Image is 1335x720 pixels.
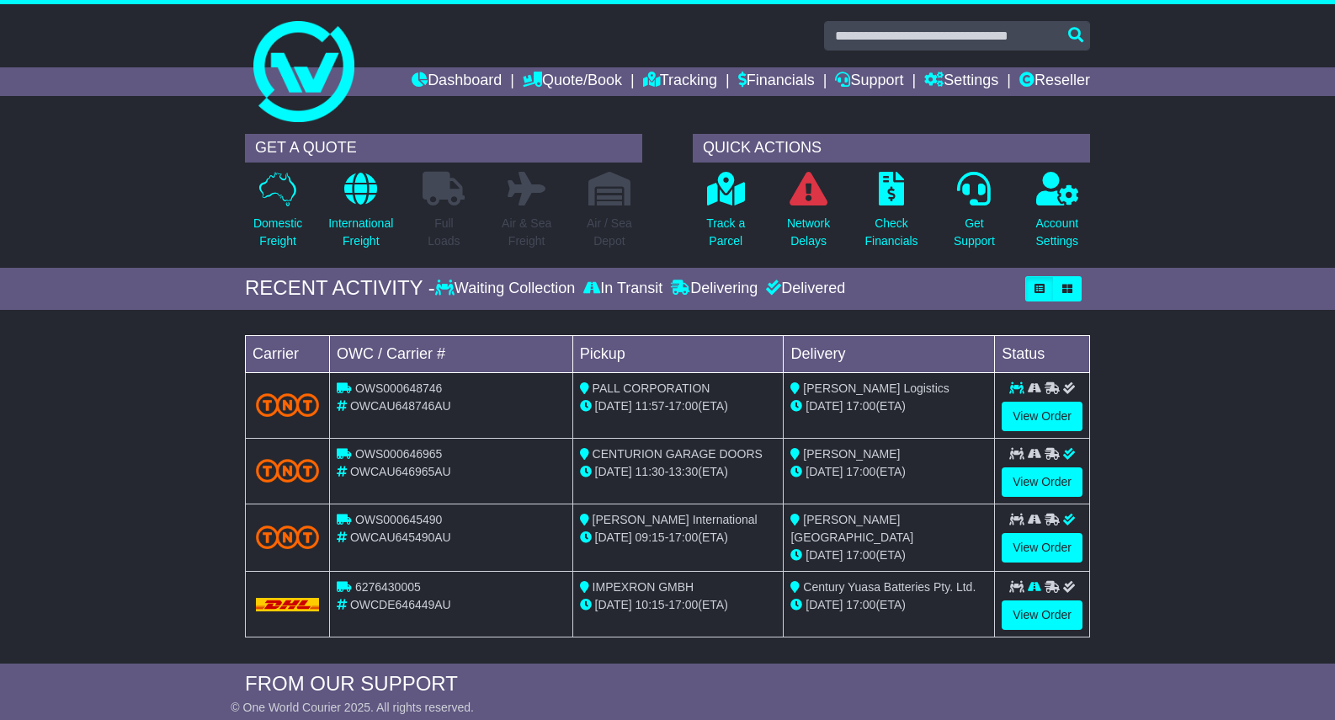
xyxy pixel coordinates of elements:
a: Support [835,67,903,96]
p: Domestic Freight [253,215,302,250]
span: [PERSON_NAME] Logistics [803,381,949,395]
a: Settings [924,67,998,96]
span: [DATE] [806,548,843,562]
a: View Order [1002,402,1082,431]
span: [PERSON_NAME] International [593,513,758,526]
span: 10:15 [636,598,665,611]
a: GetSupport [953,171,996,259]
p: Air & Sea Freight [502,215,551,250]
a: Dashboard [412,67,502,96]
span: OWS000645490 [355,513,443,526]
span: CENTURION GARAGE DOORS [593,447,763,461]
div: - (ETA) [580,397,777,415]
span: [PERSON_NAME] [803,447,900,461]
a: Quote/Book [523,67,622,96]
span: [DATE] [595,399,632,413]
p: Track a Parcel [706,215,745,250]
a: View Order [1002,600,1082,630]
div: (ETA) [790,463,987,481]
div: Delivering [667,280,762,298]
td: Status [995,335,1090,372]
a: AccountSettings [1035,171,1080,259]
a: View Order [1002,467,1082,497]
div: QUICK ACTIONS [693,134,1090,163]
p: Full Loads [423,215,465,250]
span: 17:00 [846,548,875,562]
a: InternationalFreight [327,171,394,259]
div: Waiting Collection [435,280,579,298]
img: TNT_Domestic.png [256,393,319,416]
span: OWCAU646965AU [350,465,451,478]
div: Delivered [762,280,845,298]
span: [DATE] [806,598,843,611]
td: Carrier [246,335,330,372]
span: IMPEXRON GMBH [593,580,694,594]
div: (ETA) [790,596,987,614]
p: Account Settings [1036,215,1079,250]
div: - (ETA) [580,463,777,481]
span: 17:00 [668,531,698,544]
span: 11:30 [636,465,665,478]
p: International Freight [328,215,393,250]
p: Air / Sea Depot [587,215,632,250]
img: TNT_Domestic.png [256,525,319,548]
span: OWS000648746 [355,381,443,395]
a: Financials [738,67,815,96]
a: View Order [1002,533,1082,563]
img: TNT_Domestic.png [256,459,319,482]
a: Track aParcel [705,171,746,259]
a: Reseller [1019,67,1090,96]
div: FROM OUR SUPPORT [245,672,1090,696]
span: [DATE] [806,399,843,413]
span: 17:00 [668,598,698,611]
span: OWS000646965 [355,447,443,461]
div: GET A QUOTE [245,134,642,163]
span: OWCAU645490AU [350,531,451,544]
td: Pickup [572,335,784,372]
span: PALL CORPORATION [593,381,710,395]
a: Tracking [643,67,717,96]
span: 17:00 [846,598,875,611]
span: OWCDE646449AU [350,598,451,611]
div: (ETA) [790,547,987,564]
span: 11:57 [636,399,665,413]
p: Check Financials [865,215,918,250]
span: 6276430005 [355,580,421,594]
div: - (ETA) [580,529,777,547]
span: [DATE] [595,531,632,544]
span: 13:30 [668,465,698,478]
span: [DATE] [595,598,632,611]
a: NetworkDelays [786,171,831,259]
div: RECENT ACTIVITY - [245,276,435,301]
img: DHL.png [256,598,319,611]
span: 17:00 [846,465,875,478]
span: © One World Courier 2025. All rights reserved. [231,701,474,714]
span: [DATE] [806,465,843,478]
span: 17:00 [668,399,698,413]
div: (ETA) [790,397,987,415]
div: - (ETA) [580,596,777,614]
span: 09:15 [636,531,665,544]
div: In Transit [579,280,667,298]
p: Get Support [954,215,995,250]
span: 17:00 [846,399,875,413]
span: Century Yuasa Batteries Pty. Ltd. [803,580,976,594]
span: [DATE] [595,465,632,478]
a: DomesticFreight [253,171,303,259]
span: OWCAU648746AU [350,399,451,413]
td: OWC / Carrier # [330,335,573,372]
span: [PERSON_NAME][GEOGRAPHIC_DATA] [790,513,913,544]
td: Delivery [784,335,995,372]
p: Network Delays [787,215,830,250]
a: CheckFinancials [864,171,919,259]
